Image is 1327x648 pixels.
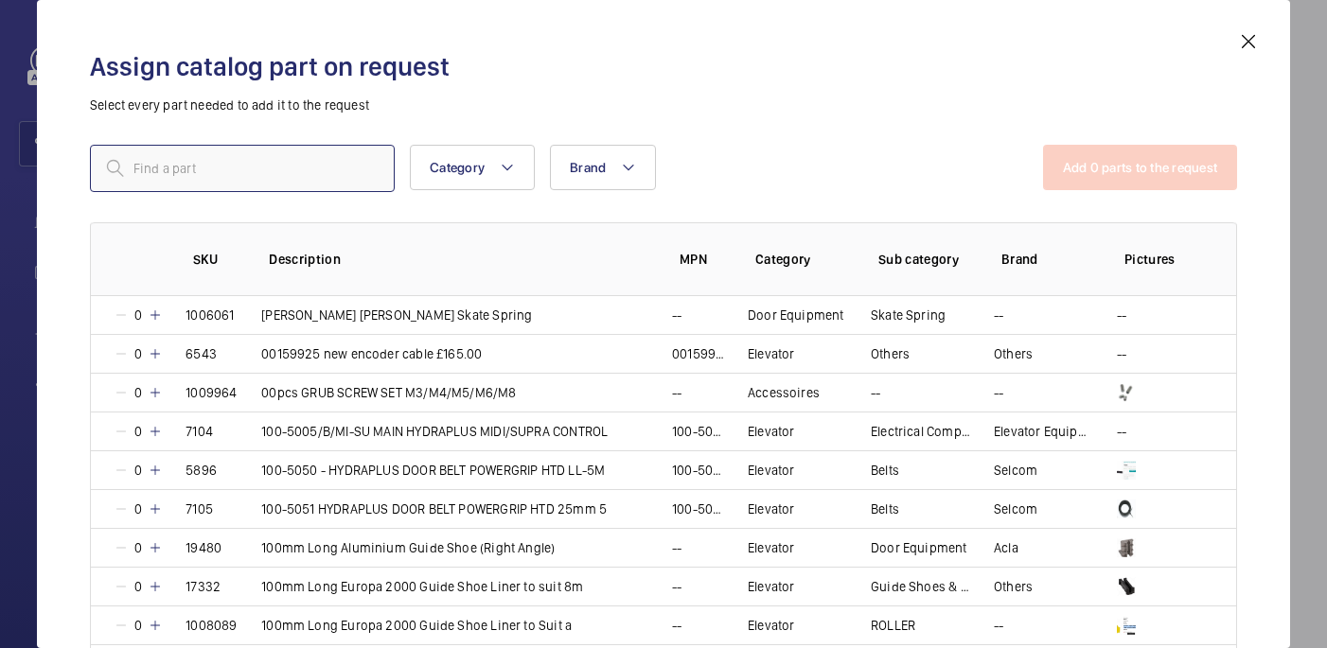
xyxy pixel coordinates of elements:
button: Brand [550,145,656,190]
p: 0 [129,577,148,596]
img: T_1ijpohQ7awDUDVRvko7sOiStpfWp7Su0z_GWi7PsTCBXTz.png [1117,383,1136,402]
p: 1006061 [186,306,234,324]
span: Category [430,160,485,175]
p: Others [994,577,1033,596]
p: 7104 [186,422,213,441]
p: -- [1117,422,1126,441]
p: [PERSON_NAME] [PERSON_NAME] Skate Spring [261,306,532,324]
p: 0 [129,344,148,363]
p: Door Equipment [748,306,844,324]
p: 00159925 new encoder cable £165.00 [672,344,725,363]
p: 100mm Long Aluminium Guide Shoe (Right Angle) [261,538,555,557]
p: Skate Spring [871,306,946,324]
p: 0 [129,422,148,441]
p: 00159925 new encoder cable £165.00 [261,344,482,363]
p: Brand [1001,250,1094,269]
p: 0 [129,538,148,557]
p: -- [672,383,681,402]
p: Others [871,344,910,363]
p: 100-5051 [672,499,725,518]
p: -- [672,538,681,557]
p: 100-5005/B/MI-SU MAIN HYDRAPLUS MIDI/SUPRA CONTROL [261,422,608,441]
p: Selcom [994,461,1037,480]
span: Brand [570,160,606,175]
p: Sub category [878,250,971,269]
p: -- [672,306,681,324]
p: 0 [129,461,148,480]
p: 19480 [186,538,221,557]
p: Electrical Component [871,422,971,441]
p: 7105 [186,499,213,518]
button: Category [410,145,535,190]
img: E_9xwgO6pFCzcXrm5EY2sMa2sOq9IlS_yFhDhXIfPuOCi_hQ.png [1117,538,1136,557]
h2: Assign catalog part on request [90,49,1237,84]
p: 100mm Long Europa 2000 Guide Shoe Liner to Suit a [261,616,572,635]
p: Belts [871,499,899,518]
p: -- [994,306,1003,324]
p: 100-5051 HYDRAPLUS DOOR BELT POWERGRIP HTD 25mm 5 [261,499,607,518]
p: 00pcs GRUB SCREW SET M3/M4/M5/M6/M8 [261,383,516,402]
p: -- [871,383,880,402]
p: Select every part needed to add it to the request [90,96,1237,114]
p: -- [994,616,1003,635]
p: 0 [129,383,148,402]
p: Belts [871,461,899,480]
p: 100mm Long Europa 2000 Guide Shoe Liner to suit 8m [261,577,583,596]
input: Find a part [90,145,395,192]
p: Door Equipment [871,538,967,557]
p: Elevator [748,344,794,363]
p: 100-5005/B/MI-SU MAIN HYDRAPLUS MIDI/SUPRA CONTROL DRIVE BOARD -£585.00 in stock [672,422,725,441]
p: -- [672,616,681,635]
p: 1008089 [186,616,237,635]
p: SKU [193,250,239,269]
button: Add 0 parts to the request [1043,145,1238,190]
p: Elevator Equipment Limited [994,422,1094,441]
p: Elevator [748,461,794,480]
p: 0 [129,499,148,518]
p: Elevator [748,499,794,518]
p: Elevator [748,538,794,557]
p: Elevator [748,616,794,635]
p: Elevator [748,422,794,441]
p: 17332 [186,577,221,596]
p: 100-5050 - HYDRAPLUS DOOR BELT POWERGRIP HTD LL-5M [261,461,605,480]
p: -- [1117,306,1126,324]
p: 100-5050 [672,461,725,480]
p: -- [1117,344,1126,363]
img: b2esfgYh-pbSgT3rsLYmHW2uYHgWe00xvcg-N_u99xqVExqJ.png [1117,616,1136,635]
p: 6543 [186,344,217,363]
p: Guide Shoes & Oilers [871,577,971,596]
img: VqgOoa1s3zRBwM3KiH-A_lLWrkJb0Znld2DktAGZKySJvcgr.png [1117,499,1136,518]
img: _dW2QeXtqj2XApb0RIFej-EcYYiqVK8CJrmvz4KZW0QVkn5L.png [1117,461,1136,480]
img: TuV9evIV6mlBx5zJzW3VLq0HxwYH1Wkc-Yfxown0jZnoHAPR.png [1117,577,1136,596]
p: Accessoires [748,383,820,402]
p: 1009964 [186,383,237,402]
p: 0 [129,616,148,635]
p: 0 [129,306,148,324]
p: -- [672,577,681,596]
p: 5896 [186,461,217,480]
p: -- [994,383,1003,402]
p: Acla [994,538,1018,557]
p: ROLLER [871,616,915,635]
p: Selcom [994,499,1037,518]
p: Pictures [1124,250,1198,269]
p: Others [994,344,1033,363]
p: MPN [680,250,725,269]
p: Category [755,250,848,269]
p: Description [269,250,649,269]
p: Elevator [748,577,794,596]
